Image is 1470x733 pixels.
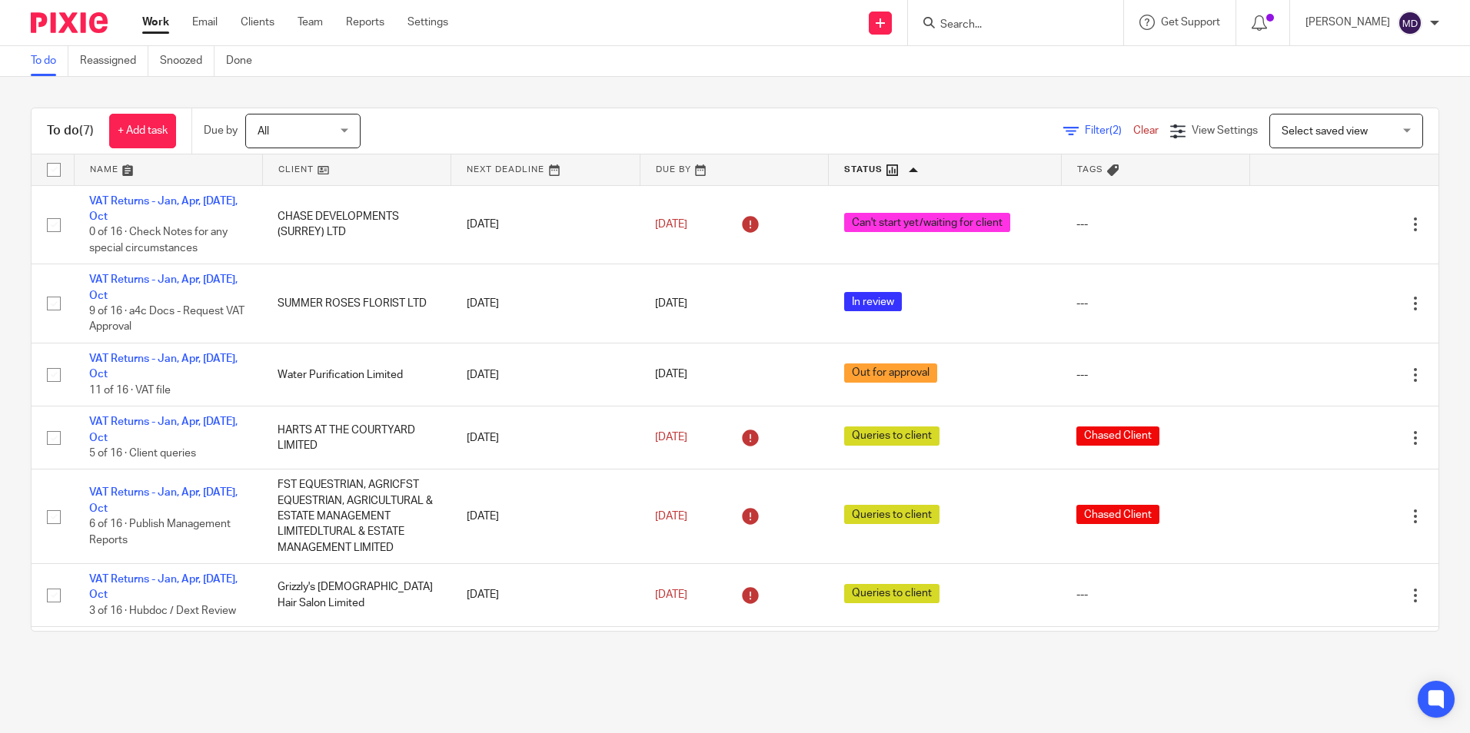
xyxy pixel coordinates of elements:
[451,627,640,705] td: [DATE]
[1192,125,1258,136] span: View Settings
[655,219,687,230] span: [DATE]
[262,564,451,627] td: Grizzly's [DEMOGRAPHIC_DATA] Hair Salon Limited
[451,469,640,564] td: [DATE]
[844,584,940,603] span: Queries to client
[241,15,274,30] a: Clients
[258,126,269,137] span: All
[844,363,937,383] span: Out for approval
[451,406,640,469] td: [DATE]
[262,469,451,564] td: FST EQUESTRIAN, AGRICFST EQUESTRIAN, AGRICULTURAL & ESTATE MANAGEMENT LIMITEDLTURAL & ESTATE MANA...
[1282,126,1368,137] span: Select saved view
[79,124,94,137] span: (7)
[89,353,238,380] a: VAT Returns - Jan, Apr, [DATE], Oct
[47,123,94,139] h1: To do
[160,46,215,76] a: Snoozed
[1085,125,1133,136] span: Filter
[655,433,687,443] span: [DATE]
[346,15,384,30] a: Reports
[89,306,244,333] span: 9 of 16 · a4c Docs - Request VAT Approval
[1076,296,1234,311] div: ---
[407,15,448,30] a: Settings
[451,264,640,343] td: [DATE]
[226,46,264,76] a: Done
[80,46,148,76] a: Reassigned
[89,574,238,600] a: VAT Returns - Jan, Apr, [DATE], Oct
[204,123,238,138] p: Due by
[89,416,238,443] a: VAT Returns - Jan, Apr, [DATE], Oct
[844,292,902,311] span: In review
[655,511,687,522] span: [DATE]
[1305,15,1390,30] p: [PERSON_NAME]
[451,185,640,264] td: [DATE]
[844,213,1010,232] span: Can't start yet/waiting for client
[262,343,451,406] td: Water Purification Limited
[89,196,238,222] a: VAT Returns - Jan, Apr, [DATE], Oct
[655,298,687,309] span: [DATE]
[262,406,451,469] td: HARTS AT THE COURTYARD LIMITED
[142,15,169,30] a: Work
[31,46,68,76] a: To do
[844,426,940,446] span: Queries to client
[655,589,687,600] span: [DATE]
[451,343,640,406] td: [DATE]
[89,227,228,254] span: 0 of 16 · Check Notes for any special circumstances
[31,12,108,33] img: Pixie
[262,627,451,705] td: [PERSON_NAME]
[298,15,323,30] a: Team
[451,564,640,627] td: [DATE]
[89,385,171,396] span: 11 of 16 · VAT file
[1161,17,1220,28] span: Get Support
[1398,11,1422,35] img: svg%3E
[1077,165,1103,174] span: Tags
[192,15,218,30] a: Email
[1076,426,1159,446] span: Chased Client
[89,274,238,300] a: VAT Returns - Jan, Apr, [DATE], Oct
[89,605,236,616] span: 3 of 16 · Hubdoc / Dext Review
[262,185,451,264] td: CHASE DEVELOPMENTS (SURREY) LTD
[109,114,176,148] a: + Add task
[89,448,196,459] span: 5 of 16 · Client queries
[1076,217,1234,232] div: ---
[1109,125,1122,136] span: (2)
[262,264,451,343] td: SUMMER ROSES FLORIST LTD
[655,370,687,380] span: [DATE]
[939,18,1077,32] input: Search
[1076,587,1234,602] div: ---
[1076,505,1159,524] span: Chased Client
[1133,125,1159,136] a: Clear
[89,519,231,546] span: 6 of 16 · Publish Management Reports
[89,487,238,513] a: VAT Returns - Jan, Apr, [DATE], Oct
[1076,367,1234,383] div: ---
[844,505,940,524] span: Queries to client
